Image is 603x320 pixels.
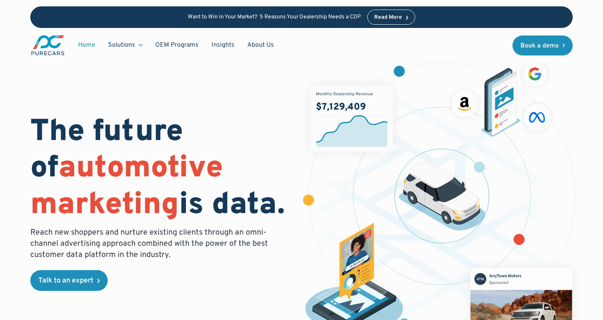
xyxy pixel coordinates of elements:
[149,38,205,53] a: OEM Programs
[108,41,135,49] div: Solutions
[30,227,273,261] p: Reach new shoppers and nurture existing clients through an omni-channel advertising approach comb...
[374,15,402,20] div: Read More
[30,34,65,56] img: purecars logo
[188,14,361,21] p: Want to Win in Your Market? 5 Reasons Your Dealership Needs a CDP
[30,34,65,56] a: main
[241,38,280,53] a: About Us
[38,277,93,284] div: Talk to an expert
[30,270,108,291] a: Talk to an expert
[205,38,241,53] a: Insights
[367,10,415,25] a: Read More
[102,38,149,53] div: Solutions
[311,86,393,151] img: chart showing monthly dealership revenue of $7m
[520,43,559,49] div: Book a demo
[72,38,102,53] a: Home
[30,150,223,224] span: automotive marketing
[399,162,485,230] img: illustration of a vehicle
[512,36,573,55] a: Book a demo
[30,115,292,224] h1: The future of is data.
[447,57,555,137] img: ads on social media and advertising partners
